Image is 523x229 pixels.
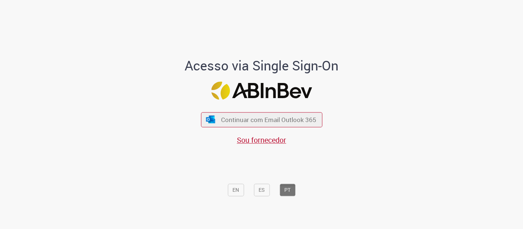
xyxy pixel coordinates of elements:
button: EN [228,184,244,196]
img: ícone Azure/Microsoft 360 [206,115,216,123]
h1: Acesso via Single Sign-On [160,58,364,73]
a: Sou fornecedor [237,135,286,145]
button: PT [280,184,295,196]
img: Logo ABInBev [211,82,312,100]
button: ícone Azure/Microsoft 360 Continuar com Email Outlook 365 [201,112,322,127]
span: Continuar com Email Outlook 365 [221,115,316,124]
button: ES [254,184,270,196]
